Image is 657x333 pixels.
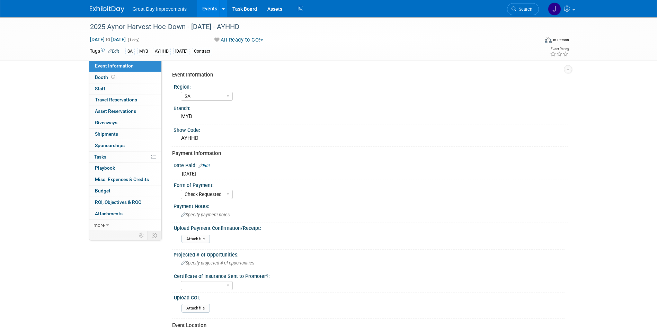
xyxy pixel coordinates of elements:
[135,231,148,240] td: Personalize Event Tab Strip
[95,177,149,182] span: Misc. Expenses & Credits
[95,143,125,148] span: Sponsorships
[88,21,529,33] div: 2025 Aynor Harvest Hoe-Down - [DATE] - AYHHD
[125,48,135,55] div: SA
[89,174,161,185] a: Misc. Expenses & Credits
[198,163,210,168] a: Edit
[174,223,565,232] div: Upload Payment Confirmation/Receipt:
[89,83,161,94] a: Staff
[95,97,137,102] span: Travel Reservations
[498,36,569,46] div: Event Format
[174,125,568,134] div: Show Code:
[89,140,161,151] a: Sponsorships
[90,36,126,43] span: [DATE] [DATE]
[545,37,552,43] img: Format-Inperson.png
[95,165,115,171] span: Playbook
[174,180,565,189] div: Form of Payment:
[127,38,140,42] span: (1 day)
[174,201,568,210] div: Payment Notes:
[95,131,118,137] span: Shipments
[173,48,189,55] div: [DATE]
[89,197,161,208] a: ROI, Objectives & ROO
[174,250,568,258] div: Projected # of Opportunities:
[212,36,266,44] button: All Ready to GO!
[181,260,254,265] span: Specify projected # of opportunities
[153,48,171,55] div: AYHHD
[89,186,161,197] a: Budget
[174,271,565,280] div: Certificate of Insurance Sent to Promoter?:
[507,3,539,15] a: Search
[174,82,565,90] div: Region:
[133,6,187,12] span: Great Day Improvements
[89,94,161,106] a: Travel Reservations
[94,222,105,228] span: more
[89,106,161,117] a: Asset Reservations
[174,292,565,301] div: Upload COI:
[172,150,562,157] div: Payment Information
[95,188,110,193] span: Budget
[89,208,161,219] a: Attachments
[90,6,124,13] img: ExhibitDay
[108,49,119,54] a: Edit
[95,86,105,91] span: Staff
[89,129,161,140] a: Shipments
[181,212,230,217] span: Specify payment notes
[172,322,562,329] div: Event Location
[89,220,161,231] a: more
[105,37,111,42] span: to
[548,2,561,16] img: Jennifer Hockstra
[89,61,161,72] a: Event Information
[89,117,161,128] a: Giveaways
[192,48,212,55] div: Contract
[550,47,569,51] div: Event Rating
[95,199,141,205] span: ROI, Objectives & ROO
[89,163,161,174] a: Playbook
[89,152,161,163] a: Tasks
[137,48,150,55] div: MYB
[174,103,568,112] div: Branch:
[553,37,569,43] div: In-Person
[95,120,117,125] span: Giveaways
[95,74,116,80] span: Booth
[516,7,532,12] span: Search
[94,154,106,160] span: Tasks
[95,63,134,69] span: Event Information
[179,133,562,144] div: AYHHD
[110,74,116,80] span: Booth not reserved yet
[179,111,562,122] div: MYB
[95,108,136,114] span: Asset Reservations
[90,47,119,55] td: Tags
[182,171,196,177] span: [DATE]
[147,231,161,240] td: Toggle Event Tabs
[172,71,562,79] div: Event Information
[174,160,568,169] div: Date Paid:
[89,72,161,83] a: Booth
[95,211,123,216] span: Attachments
